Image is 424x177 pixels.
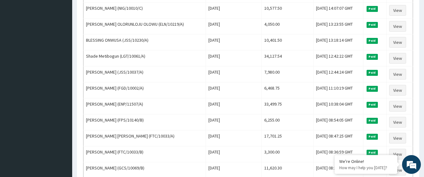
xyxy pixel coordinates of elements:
[314,82,363,98] td: [DATE] 11:10:19 GMT
[83,146,206,162] td: [PERSON_NAME] (FTC/10033/B)
[262,114,314,130] td: 6,255.00
[314,18,363,34] td: [DATE] 13:23:55 GMT
[206,66,262,82] td: [DATE]
[339,165,393,170] p: How may I help you today?
[3,114,120,136] textarea: Type your message and hit 'Enter'
[367,150,378,155] span: Paid
[262,66,314,82] td: 7,980.00
[83,130,206,146] td: [PERSON_NAME] [PERSON_NAME] (FTC/10033/A)
[314,34,363,50] td: [DATE] 13:18:14 GMT
[262,130,314,146] td: 17,701.25
[339,159,393,164] div: We're Online!
[314,146,363,162] td: [DATE] 08:36:59 GMT
[206,18,262,34] td: [DATE]
[103,3,118,18] div: Minimize live chat window
[83,18,206,34] td: [PERSON_NAME] OLORUNLOJU OLOWU (ELN/10219/A)
[314,66,363,82] td: [DATE] 12:44:24 GMT
[367,86,378,91] span: Paid
[206,82,262,98] td: [DATE]
[389,69,406,80] a: View
[389,53,406,64] a: View
[206,114,262,130] td: [DATE]
[389,117,406,128] a: View
[367,118,378,123] span: Paid
[314,130,363,146] td: [DATE] 08:47:25 GMT
[367,54,378,60] span: Paid
[314,98,363,114] td: [DATE] 10:38:04 GMT
[262,50,314,66] td: 34,127.54
[262,98,314,114] td: 33,499.75
[389,85,406,96] a: View
[389,21,406,32] a: View
[206,130,262,146] td: [DATE]
[12,31,25,47] img: d_794563401_company_1708531726252_794563401
[367,102,378,107] span: Paid
[33,35,105,43] div: Chat with us now
[314,50,363,66] td: [DATE] 12:42:22 GMT
[389,101,406,112] a: View
[389,165,406,175] a: View
[83,114,206,130] td: [PERSON_NAME] (FPS/10140/B)
[367,22,378,28] span: Paid
[262,146,314,162] td: 3,300.00
[206,50,262,66] td: [DATE]
[262,34,314,50] td: 10,401.50
[367,38,378,44] span: Paid
[262,18,314,34] td: 4,050.00
[314,3,363,18] td: [DATE] 14:07:07 GMT
[314,114,363,130] td: [DATE] 08:54:05 GMT
[206,146,262,162] td: [DATE]
[36,50,87,113] span: We're online!
[389,149,406,159] a: View
[262,82,314,98] td: 6,468.75
[83,82,206,98] td: [PERSON_NAME] (FGD/10002/A)
[83,98,206,114] td: [PERSON_NAME] (ENP/11507/A)
[83,50,206,66] td: Shade Metibogun (LGT/10061/A)
[262,3,314,18] td: 10,577.50
[389,37,406,48] a: View
[389,5,406,16] a: View
[367,6,378,12] span: Paid
[83,66,206,82] td: [PERSON_NAME] (JSS/10037/A)
[206,3,262,18] td: [DATE]
[367,134,378,139] span: Paid
[389,133,406,143] a: View
[83,34,206,50] td: BLESSING ONWUSA (JSS/10230/A)
[206,98,262,114] td: [DATE]
[367,70,378,75] span: Paid
[83,3,206,18] td: [PERSON_NAME] (NIG/10010/C)
[206,34,262,50] td: [DATE]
